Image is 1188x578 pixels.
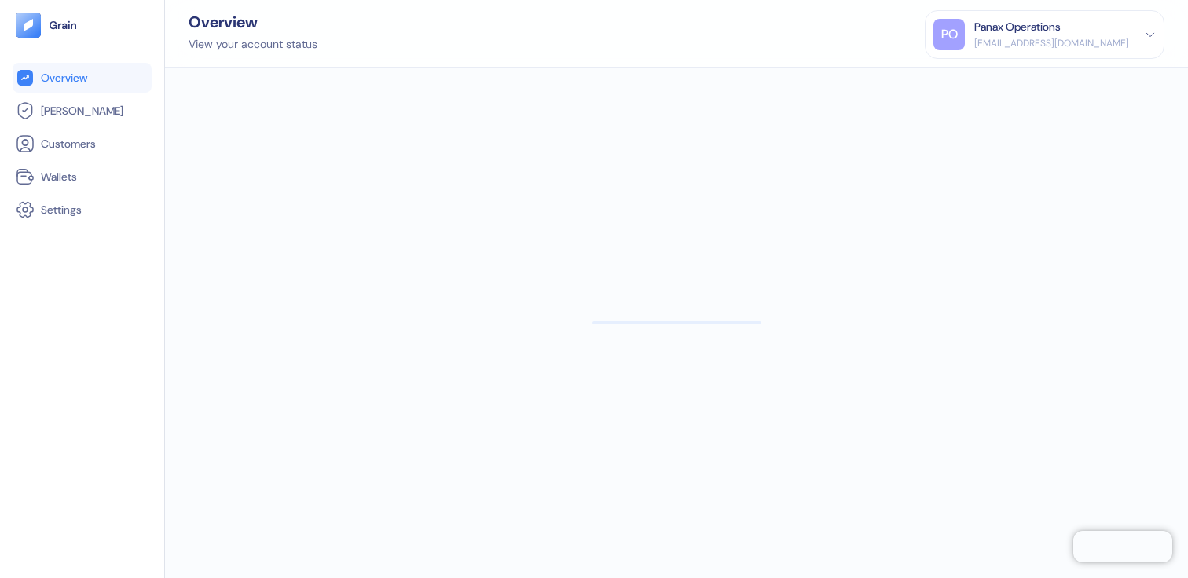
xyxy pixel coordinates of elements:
div: Panax Operations [974,19,1061,35]
a: Overview [16,68,148,87]
a: Settings [16,200,148,219]
span: Settings [41,202,82,218]
a: [PERSON_NAME] [16,101,148,120]
a: Customers [16,134,148,153]
div: View your account status [189,36,317,53]
img: logo [49,20,78,31]
div: Overview [189,14,317,30]
span: Wallets [41,169,77,185]
span: [PERSON_NAME] [41,103,123,119]
img: logo-tablet-V2.svg [16,13,41,38]
a: Wallets [16,167,148,186]
div: PO [933,19,965,50]
div: [EMAIL_ADDRESS][DOMAIN_NAME] [974,36,1129,50]
span: Customers [41,136,96,152]
span: Overview [41,70,87,86]
iframe: Chatra live chat [1073,531,1172,562]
